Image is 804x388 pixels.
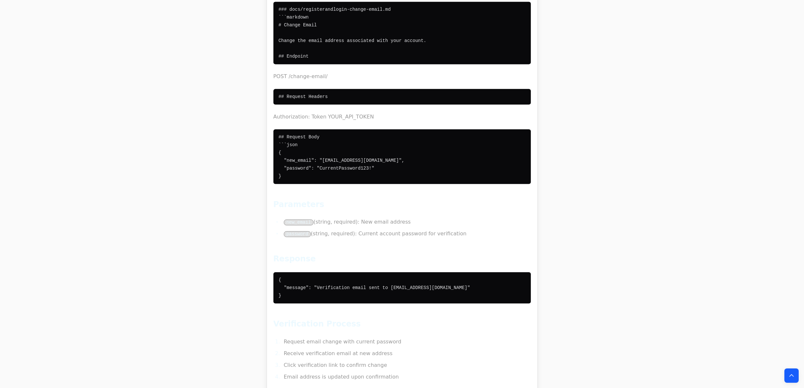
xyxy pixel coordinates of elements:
[282,349,531,358] li: Receive verification email at new address
[279,277,470,298] code: { "message": "Verification email sent to [EMAIL_ADDRESS][DOMAIN_NAME]" }
[279,94,328,99] code: ## Request Headers
[282,372,531,381] li: Email address is updated upon confirmation
[284,219,314,225] code: new_email
[282,337,531,346] li: Request email change with current password
[279,134,404,179] code: ## Request Body ```json { "new_email": "[EMAIL_ADDRESS][DOMAIN_NAME]", "password": "CurrentPasswo...
[282,217,531,227] li: (string, required): New email address
[273,72,531,81] p: POST /change-email/
[282,361,531,370] li: Click verification link to confirm change
[279,7,427,59] code: ### docs/registerandlogin-change-email.md ```markdown # Change Email Change the email address ass...
[273,200,531,210] h2: Parameters
[273,112,531,121] p: Authorization: Token YOUR_API_TOKEN
[284,231,311,237] code: password
[784,368,799,383] button: Back to top
[273,254,531,264] h2: Response
[273,319,531,329] h2: Verification Process
[282,229,531,238] li: (string, required): Current account password for verification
